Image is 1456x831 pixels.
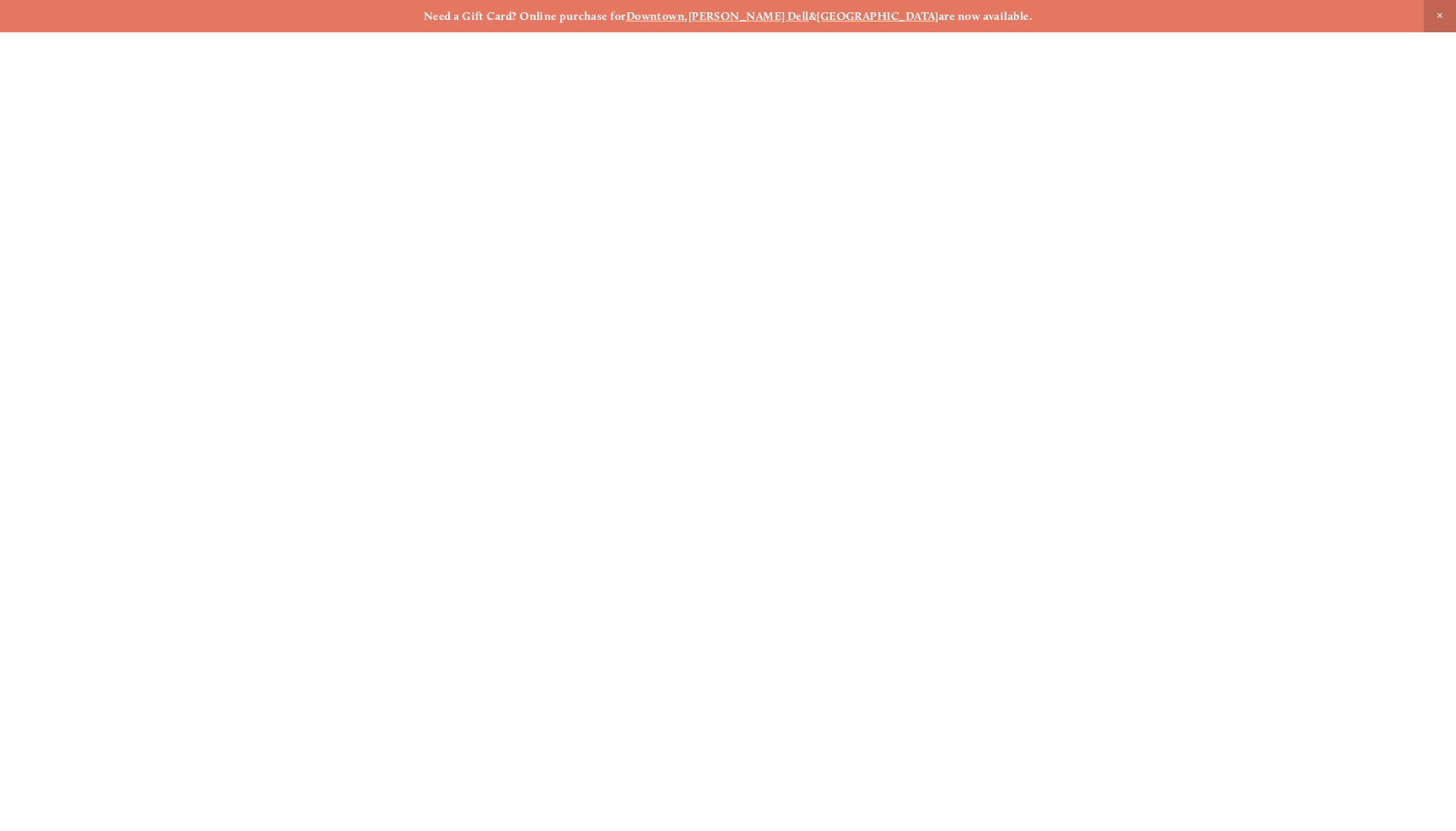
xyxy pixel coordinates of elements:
[685,9,688,23] strong: ,
[939,9,1032,23] strong: are now available.
[809,9,817,23] strong: &
[626,9,685,23] a: Downtown
[817,9,939,23] a: [GEOGRAPHIC_DATA]
[688,9,809,23] a: [PERSON_NAME] Dell
[424,9,626,23] strong: Need a Gift Card? Online purchase for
